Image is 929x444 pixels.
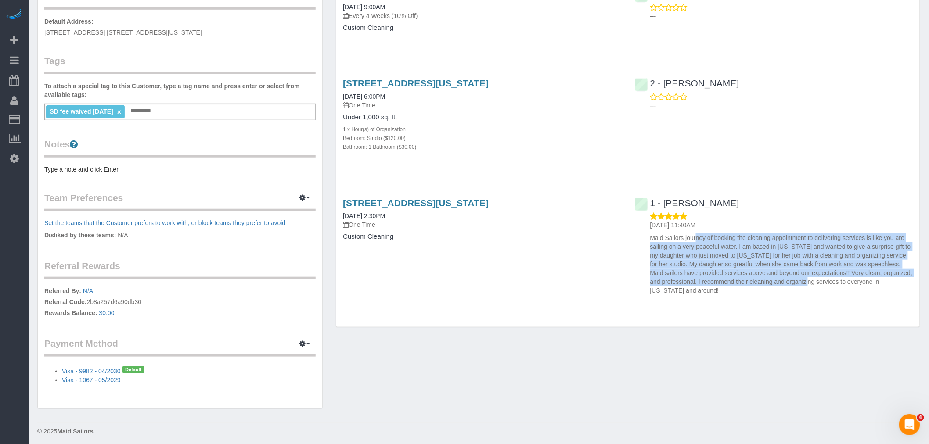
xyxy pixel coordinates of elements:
span: SD fee waived [DATE] [50,108,113,115]
a: Visa - 9982 - 04/2030 [62,368,121,375]
label: Referred By: [44,286,81,295]
a: [STREET_ADDRESS][US_STATE] [343,198,489,208]
p: 2b8a257d6a90db30 [44,286,316,319]
legend: Team Preferences [44,191,316,211]
p: One Time [343,101,621,110]
p: --- [650,101,913,110]
a: [DATE] 6:00PM [343,93,385,100]
a: Visa - 1067 - 05/2029 [62,376,121,383]
legend: Referral Rewards [44,259,316,279]
img: Automaid Logo [5,9,23,21]
h4: Custom Cleaning [343,24,621,32]
legend: Tags [44,54,316,74]
a: Set the teams that the Customer prefers to work with, or block teams they prefer to avoid [44,219,285,226]
pre: Type a note and click Enter [44,165,316,174]
a: $0.00 [99,309,115,316]
a: [DATE] 2:30PM [343,212,385,219]
label: Referral Code: [44,297,86,306]
p: --- [650,12,913,21]
a: × [117,108,121,116]
a: N/A [83,287,93,294]
label: Disliked by these teams: [44,231,116,240]
small: Bathroom: 1 Bathroom ($30.00) [343,144,416,150]
a: [DATE] 9:00AM [343,4,385,11]
label: To attach a special tag to this Customer, type a tag name and press enter or select from availabl... [44,82,316,99]
legend: Notes [44,138,316,158]
span: 4 [917,414,924,421]
span: Default [122,366,144,373]
p: [DATE] 11:40AM [650,221,913,229]
span: N/A [118,232,128,239]
a: 1 - [PERSON_NAME] [635,198,739,208]
p: Every 4 Weeks (10% Off) [343,11,621,20]
small: Bedroom: Studio ($120.00) [343,135,406,141]
a: 2 - [PERSON_NAME] [635,78,739,88]
p: One Time [343,220,621,229]
iframe: Intercom live chat [899,414,920,435]
div: © 2025 [37,427,920,436]
span: [STREET_ADDRESS] [STREET_ADDRESS][US_STATE] [44,29,202,36]
p: Maid Sailors journey of booking the cleaning appointment to delivering services is like you are s... [650,233,913,295]
h4: Custom Cleaning [343,233,621,240]
strong: Maid Sailors [57,428,93,435]
legend: Payment Method [44,337,316,357]
label: Default Address: [44,17,94,26]
h4: Under 1,000 sq. ft. [343,114,621,121]
a: [STREET_ADDRESS][US_STATE] [343,78,489,88]
small: 1 x Hour(s) of Organization [343,126,406,132]
label: Rewards Balance: [44,308,97,317]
